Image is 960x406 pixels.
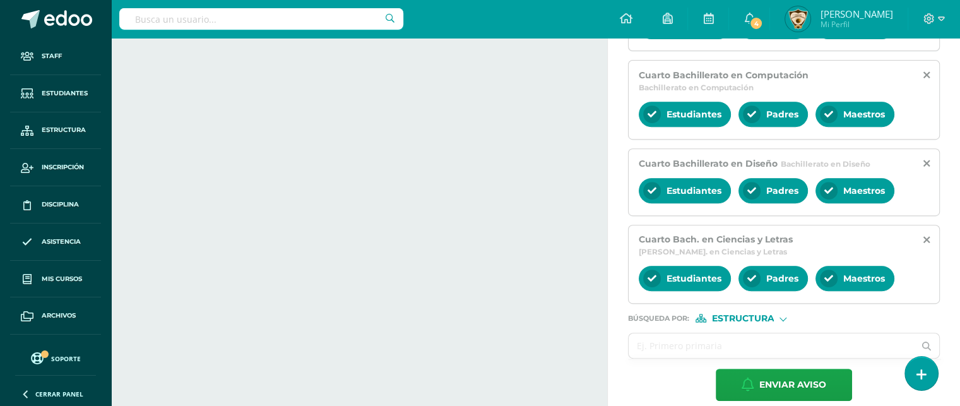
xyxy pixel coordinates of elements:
[766,273,798,284] span: Padres
[716,369,852,401] button: Enviar aviso
[766,185,798,196] span: Padres
[639,69,809,81] span: Cuarto Bachillerato en Computación
[781,159,870,169] span: Bachillerato en Diseño
[42,311,76,321] span: Archivos
[42,51,62,61] span: Staff
[42,237,81,247] span: Asistencia
[42,88,88,99] span: Estudiantes
[843,185,885,196] span: Maestros
[119,8,403,30] input: Busca un usuario...
[639,83,754,92] span: Bachillerato en Computación
[42,274,82,284] span: Mis cursos
[51,354,81,363] span: Soporte
[696,314,790,323] div: [object Object]
[35,390,83,398] span: Cerrar panel
[10,297,101,335] a: Archivos
[42,125,86,135] span: Estructura
[10,149,101,186] a: Inscripción
[759,369,826,400] span: Enviar aviso
[42,162,84,172] span: Inscripción
[10,261,101,298] a: Mis cursos
[15,349,96,366] a: Soporte
[629,333,914,358] input: Ej. Primero primaria
[639,158,778,169] span: Cuarto Bachillerato en Diseño
[10,186,101,224] a: Disciplina
[639,247,787,256] span: [PERSON_NAME]. en Ciencias y Letras
[785,6,810,32] img: 7c74505079bcc4778c69fb256aeee4a7.png
[10,38,101,75] a: Staff
[10,112,101,150] a: Estructura
[711,315,774,322] span: Estructura
[10,75,101,112] a: Estudiantes
[820,19,892,30] span: Mi Perfil
[766,109,798,120] span: Padres
[10,224,101,261] a: Asistencia
[639,234,793,245] span: Cuarto Bach. en Ciencias y Letras
[42,200,79,210] span: Disciplina
[667,185,721,196] span: Estudiantes
[843,273,885,284] span: Maestros
[820,8,892,20] span: [PERSON_NAME]
[667,273,721,284] span: Estudiantes
[843,109,885,120] span: Maestros
[628,315,689,322] span: Búsqueda por :
[667,109,721,120] span: Estudiantes
[749,16,763,30] span: 4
